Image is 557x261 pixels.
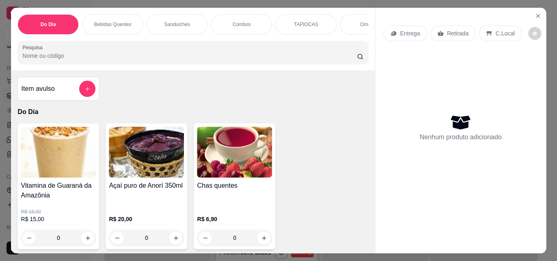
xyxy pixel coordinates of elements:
p: R$ 6,90 [197,215,272,223]
h4: Vitamina de Guaraná da Amazônia [21,181,96,200]
button: decrease-product-quantity [528,27,541,40]
img: product-image [109,127,184,178]
h4: Açaí puro de Anorí 350ml [109,181,184,191]
label: Pesquisa [22,44,45,51]
button: increase-product-quantity [81,231,94,244]
p: Do Dia [40,21,56,28]
p: TAPIOCAS [294,21,318,28]
p: Entrega [400,29,420,37]
img: product-image [197,127,272,178]
p: C.Local [495,29,515,37]
p: Retirada [447,29,469,37]
p: Bebidas Quentes [94,21,131,28]
button: Close [531,9,544,22]
p: Do Dia [18,107,368,117]
button: decrease-product-quantity [199,231,212,244]
p: Nenhum produto adicionado [420,132,502,142]
p: Combos [232,21,251,28]
p: R$ 18,00 [21,208,96,215]
p: R$ 20,00 [109,215,184,223]
p: Sanduíches [164,21,190,28]
button: decrease-product-quantity [22,231,35,244]
h4: Item avulso [21,84,55,94]
p: Omeletes [360,21,381,28]
button: increase-product-quantity [257,231,270,244]
img: product-image [21,127,96,178]
p: R$ 15,00 [21,215,96,223]
h4: Chas quentes [197,181,272,191]
button: add-separate-item [79,81,95,97]
input: Pesquisa [22,52,357,60]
